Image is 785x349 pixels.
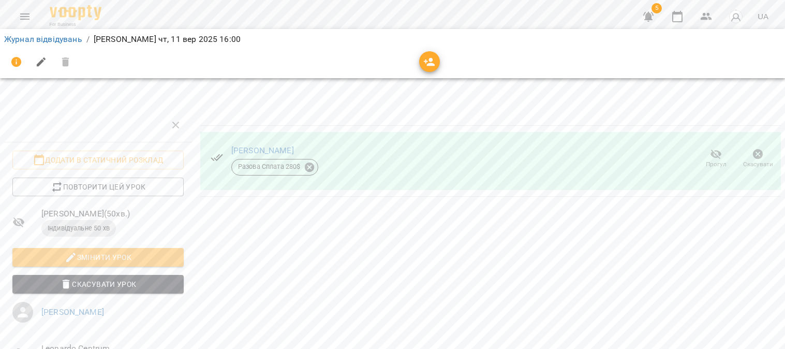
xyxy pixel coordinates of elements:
a: [PERSON_NAME] [231,146,294,155]
span: For Business [50,21,101,28]
a: [PERSON_NAME] [41,307,104,317]
li: / [86,33,90,46]
span: Додати в статичний розклад [21,154,175,166]
span: Повторити цей урок [21,181,175,193]
span: UA [758,11,768,22]
button: Скасувати [737,144,779,173]
span: 5 [651,3,662,13]
span: Індивідуальне 50 хв [41,224,116,233]
button: Змінити урок [12,248,184,267]
span: Разова Сплата 280 $ [232,162,307,171]
span: Змінити урок [21,251,175,264]
div: Разова Сплата 280$ [231,159,318,176]
span: Скасувати Урок [21,278,175,290]
span: Прогул [706,160,727,169]
button: Прогул [695,144,737,173]
span: Скасувати [743,160,773,169]
button: Скасувати Урок [12,275,184,294]
a: Журнал відвідувань [4,34,82,44]
nav: breadcrumb [4,33,781,46]
p: [PERSON_NAME] чт, 11 вер 2025 16:00 [94,33,241,46]
button: Повторити цей урок [12,178,184,196]
img: Voopty Logo [50,5,101,20]
button: UA [753,7,773,26]
button: Menu [12,4,37,29]
button: Додати в статичний розклад [12,151,184,169]
span: [PERSON_NAME] ( 50 хв. ) [41,208,184,220]
img: avatar_s.png [729,9,743,24]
